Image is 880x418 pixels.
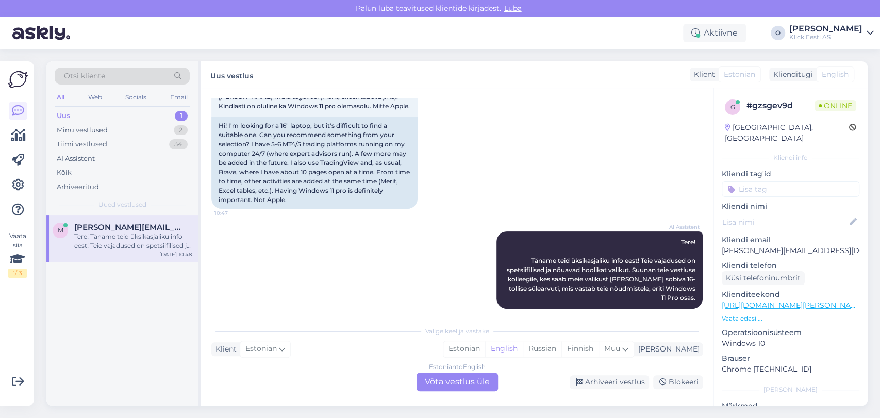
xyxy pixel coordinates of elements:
[57,182,99,192] div: Arhiveeritud
[722,327,859,338] p: Operatsioonisüsteem
[211,327,703,336] div: Valige keel ja vastake
[661,309,700,317] span: 10:48
[722,289,859,300] p: Klienditeekond
[722,235,859,245] p: Kliendi email
[722,353,859,364] p: Brauser
[74,232,192,250] div: Tere! Täname teid üksikasjaliku info eest! Teie vajadused on spetsiifilised ja nõuavad hoolikat v...
[822,69,849,80] span: English
[57,125,108,136] div: Minu vestlused
[214,209,253,217] span: 10:47
[211,344,237,355] div: Klient
[123,91,148,104] div: Socials
[746,99,815,112] div: # gzsgev9d
[55,91,67,104] div: All
[653,375,703,389] div: Blokeeri
[210,68,253,81] label: Uus vestlus
[417,373,498,391] div: Võta vestlus üle
[722,153,859,162] div: Kliendi info
[8,70,28,89] img: Askly Logo
[64,71,105,81] span: Otsi kliente
[722,364,859,375] p: Chrome [TECHNICAL_ID]
[561,341,599,357] div: Finnish
[57,111,70,121] div: Uus
[722,385,859,394] div: [PERSON_NAME]
[429,362,486,372] div: Estonian to English
[722,201,859,212] p: Kliendi nimi
[74,223,181,232] span: mona.lammertson@gmail.com
[725,122,849,144] div: [GEOGRAPHIC_DATA], [GEOGRAPHIC_DATA]
[683,24,746,42] div: Aktiivne
[501,4,525,13] span: Luba
[211,117,418,209] div: Hi! I'm looking for a 16" laptop, but it's difficult to find a suitable one. Can you recommend so...
[789,25,862,33] div: [PERSON_NAME]
[724,69,755,80] span: Estonian
[443,341,485,357] div: Estonian
[661,223,700,231] span: AI Assistent
[722,216,848,228] input: Lisa nimi
[722,300,864,310] a: [URL][DOMAIN_NAME][PERSON_NAME]
[175,111,188,121] div: 1
[570,375,649,389] div: Arhiveeri vestlus
[722,338,859,349] p: Windows 10
[57,168,72,178] div: Kõik
[722,271,805,285] div: Küsi telefoninumbrit
[159,250,192,258] div: [DATE] 10:48
[168,91,190,104] div: Email
[58,226,63,234] span: m
[722,245,859,256] p: [PERSON_NAME][EMAIL_ADDRESS][DOMAIN_NAME]
[815,100,856,111] span: Online
[730,103,735,111] span: g
[634,344,700,355] div: [PERSON_NAME]
[169,139,188,149] div: 34
[98,200,146,209] span: Uued vestlused
[507,238,697,302] span: Tere! Täname teid üksikasjaliku info eest! Teie vajadused on spetsiifilised ja nõuavad hoolikat v...
[523,341,561,357] div: Russian
[722,400,859,411] p: Märkmed
[8,269,27,278] div: 1 / 3
[789,33,862,41] div: Klick Eesti AS
[769,69,813,80] div: Klienditugi
[485,341,523,357] div: English
[722,169,859,179] p: Kliendi tag'id
[604,344,620,353] span: Muu
[722,181,859,197] input: Lisa tag
[174,125,188,136] div: 2
[722,260,859,271] p: Kliendi telefon
[86,91,104,104] div: Web
[57,154,95,164] div: AI Assistent
[789,25,874,41] a: [PERSON_NAME]Klick Eesti AS
[57,139,107,149] div: Tiimi vestlused
[245,343,277,355] span: Estonian
[8,231,27,278] div: Vaata siia
[690,69,715,80] div: Klient
[722,314,859,323] p: Vaata edasi ...
[771,26,785,40] div: O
